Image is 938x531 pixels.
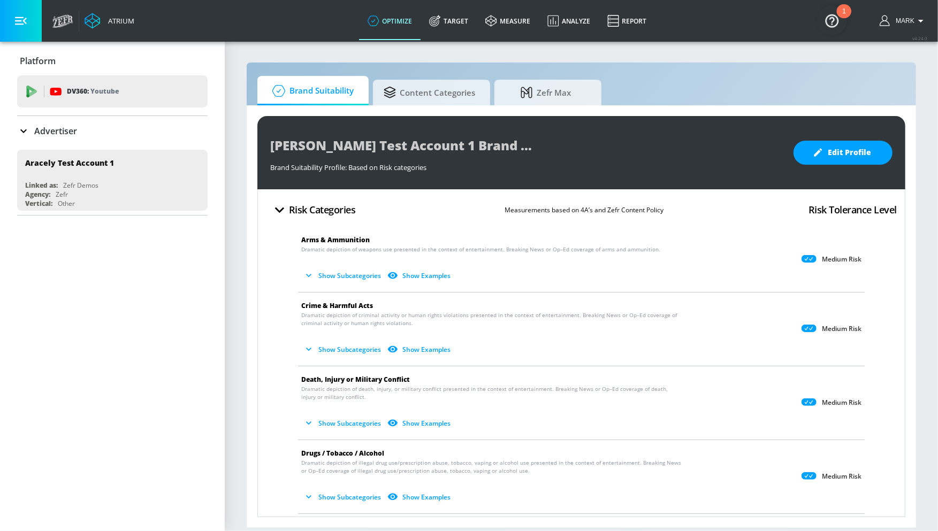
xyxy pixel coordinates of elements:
[25,158,114,168] div: Aracely Test Account 1
[104,16,134,26] div: Atrium
[25,199,52,208] div: Vertical:
[17,116,208,146] div: Advertiser
[477,2,539,40] a: measure
[17,150,208,211] div: Aracely Test Account 1Linked as:Zefr DemosAgency:ZefrVertical:Other
[90,86,119,97] p: Youtube
[385,488,455,506] button: Show Examples
[266,197,360,222] button: Risk Categories
[20,55,56,67] p: Platform
[385,414,455,432] button: Show Examples
[539,2,599,40] a: Analyze
[56,190,68,199] div: Zefr
[289,202,356,217] h4: Risk Categories
[822,472,861,481] p: Medium Risk
[599,2,655,40] a: Report
[25,190,50,199] div: Agency:
[421,2,477,40] a: Target
[815,146,871,159] span: Edit Profile
[505,80,586,105] span: Zefr Max
[809,202,897,217] h4: Risk Tolerance Level
[301,385,682,401] span: Dramatic depiction of death, injury, or military conflict presented in the context of entertainme...
[384,80,475,105] span: Content Categories
[912,35,927,41] span: v 4.24.0
[385,341,455,358] button: Show Examples
[359,2,421,40] a: optimize
[63,181,98,190] div: Zefr Demos
[17,46,208,76] div: Platform
[58,199,75,208] div: Other
[301,414,385,432] button: Show Subcategories
[301,341,385,358] button: Show Subcategories
[301,449,384,458] span: Drugs / Tobacco / Alcohol
[301,267,385,284] button: Show Subcategories
[822,255,861,264] p: Medium Risk
[301,459,682,475] span: Dramatic depiction of illegal drug use/prescription abuse, tobacco, vaping or alcohol use present...
[301,235,370,244] span: Arms & Ammunition
[505,204,664,216] p: Measurements based on 4A’s and Zefr Content Policy
[880,14,927,27] button: Mark
[34,125,77,137] p: Advertiser
[85,13,134,29] a: Atrium
[25,181,58,190] div: Linked as:
[17,75,208,107] div: DV360: Youtube
[301,245,660,253] span: Dramatic depiction of weapons use presented in the context of entertainment. Breaking News or Op–...
[817,5,847,35] button: Open Resource Center, 1 new notification
[794,141,893,165] button: Edit Profile
[301,488,385,506] button: Show Subcategories
[385,267,455,284] button: Show Examples
[301,311,682,327] span: Dramatic depiction of criminal activity or human rights violations presented in the context of en...
[301,301,373,310] span: Crime & Harmful Acts
[842,11,846,25] div: 1
[891,17,914,25] span: login as: mark.kawakami@zefr.com
[822,325,861,333] p: Medium Risk
[270,157,783,172] div: Brand Suitability Profile: Based on Risk categories
[268,78,354,104] span: Brand Suitability
[822,398,861,407] p: Medium Risk
[67,86,119,97] p: DV360:
[301,375,410,384] span: Death, Injury or Military Conflict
